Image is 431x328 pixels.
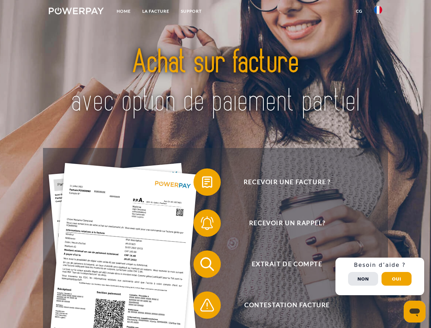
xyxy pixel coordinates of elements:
button: Non [348,272,378,286]
img: fr [374,6,382,14]
button: Contestation Facture [193,291,371,319]
span: Recevoir un rappel? [203,209,371,237]
button: Recevoir une facture ? [193,168,371,196]
div: Schnellhilfe [335,258,424,295]
a: Home [111,5,137,17]
a: Support [175,5,207,17]
img: logo-powerpay-white.svg [49,8,104,14]
span: Recevoir une facture ? [203,168,371,196]
button: Extrait de compte [193,250,371,278]
a: CG [350,5,368,17]
img: qb_bill.svg [199,174,216,191]
span: Contestation Facture [203,291,371,319]
a: LA FACTURE [137,5,175,17]
img: qb_warning.svg [199,297,216,314]
iframe: Bouton de lancement de la fenêtre de messagerie [404,301,426,323]
span: Extrait de compte [203,250,371,278]
img: qb_search.svg [199,256,216,273]
button: Oui [382,272,412,286]
h3: Besoin d’aide ? [340,262,420,269]
img: title-powerpay_fr.svg [65,33,366,131]
img: qb_bell.svg [199,215,216,232]
button: Recevoir un rappel? [193,209,371,237]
